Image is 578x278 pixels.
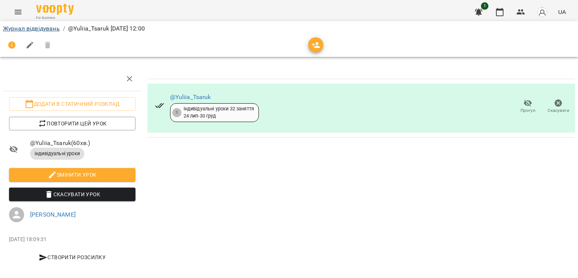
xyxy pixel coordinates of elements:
[520,107,535,114] span: Прогул
[170,93,211,101] a: @Yuliia_Tsaruk
[172,108,181,117] div: 3
[558,8,566,16] span: UA
[9,251,135,264] button: Створити розсилку
[15,190,129,199] span: Скасувати Урок
[9,117,135,130] button: Повторити цей урок
[15,119,129,128] span: Повторити цей урок
[184,105,254,119] div: індивідуальні уроки 32 заняття 24 лип - 30 груд
[63,24,65,33] li: /
[513,96,543,117] button: Прогул
[9,188,135,201] button: Скасувати Урок
[30,139,135,148] span: @Yuliia_Tsaruk ( 60 хв. )
[68,24,145,33] p: @Yuliia_Tsaruk [DATE] 12:00
[543,96,573,117] button: Скасувати
[9,97,135,111] button: Додати в статичний розклад
[36,4,74,15] img: Voopty Logo
[12,253,132,262] span: Створити розсилку
[9,236,135,243] p: [DATE] 18:09:31
[481,2,488,10] span: 1
[30,150,84,157] span: індивідуальні уроки
[555,5,569,19] button: UA
[9,168,135,182] button: Змінити урок
[15,170,129,179] span: Змінити урок
[36,15,74,20] span: For Business
[30,211,76,218] a: [PERSON_NAME]
[9,3,27,21] button: Menu
[537,7,548,17] img: avatar_s.png
[15,99,129,108] span: Додати в статичний розклад
[3,25,60,32] a: Журнал відвідувань
[3,24,575,33] nav: breadcrumb
[548,107,569,114] span: Скасувати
